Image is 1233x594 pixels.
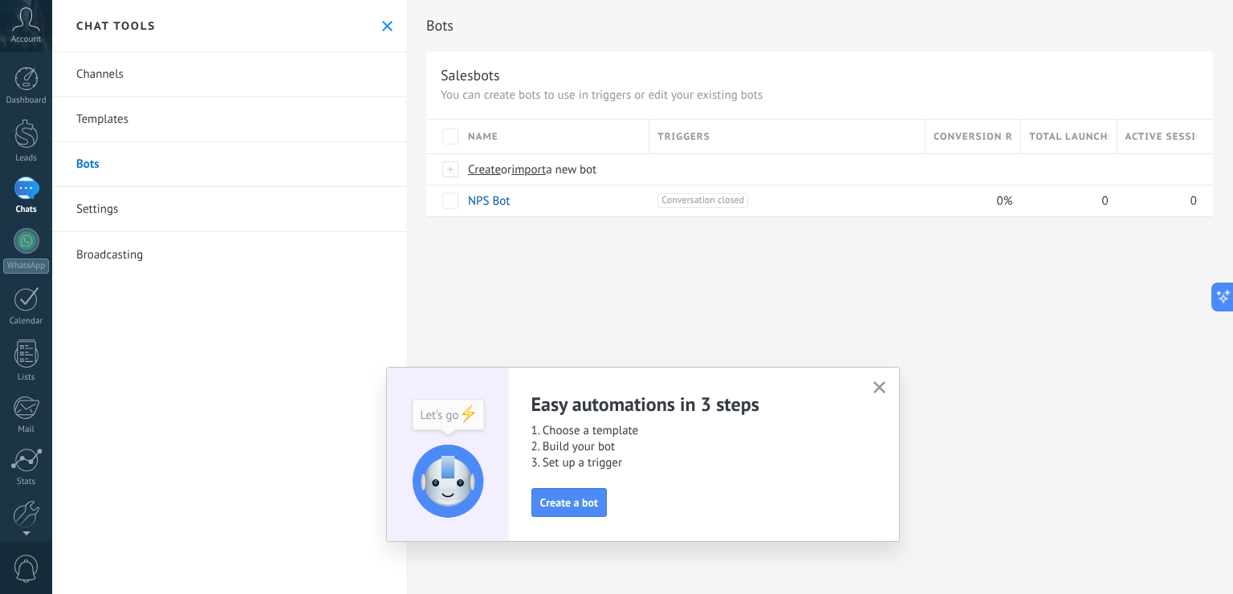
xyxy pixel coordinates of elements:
[531,439,854,455] span: 2. Build your bot
[52,232,406,277] a: Broadcasting
[76,18,156,33] h2: Chat tools
[52,52,406,97] a: Channels
[52,97,406,142] a: Templates
[1117,154,1197,185] div: Bots
[426,10,1213,42] h2: Bots
[3,477,50,487] div: Stats
[3,425,50,435] div: Mail
[441,66,500,84] div: Salesbots
[1190,193,1197,209] span: 0
[52,187,406,232] a: Settings
[531,392,854,417] h2: Easy automations in 3 steps
[996,193,1012,209] span: 0%
[11,35,41,45] span: Account
[3,96,50,106] div: Dashboard
[52,142,406,187] a: Bots
[501,162,511,177] span: or
[1125,129,1197,144] span: Active sessions
[3,205,50,215] div: Chats
[531,423,854,439] span: 1. Choose a template
[468,129,498,144] span: Name
[1117,185,1197,216] div: 0
[1029,129,1108,144] span: Total launched
[934,129,1012,144] span: Conversion rate
[441,87,1198,103] p: You can create bots to use in triggers or edit your existing bots
[1021,154,1109,185] div: Bots
[531,455,854,471] span: 3. Set up a trigger
[546,162,596,177] span: a new bot
[468,162,501,177] span: Create
[468,193,510,209] a: NPS Bot
[926,185,1013,216] div: 0%
[3,316,50,327] div: Calendar
[540,497,599,508] span: Create a bot
[3,372,50,383] div: Lists
[511,162,546,177] span: import
[1021,185,1109,216] div: 0
[1101,193,1108,209] span: 0
[3,153,50,164] div: Leads
[657,129,710,144] span: Triggers
[531,488,608,517] button: Create a bot
[657,193,748,208] span: Conversation closed
[3,258,49,274] div: WhatsApp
